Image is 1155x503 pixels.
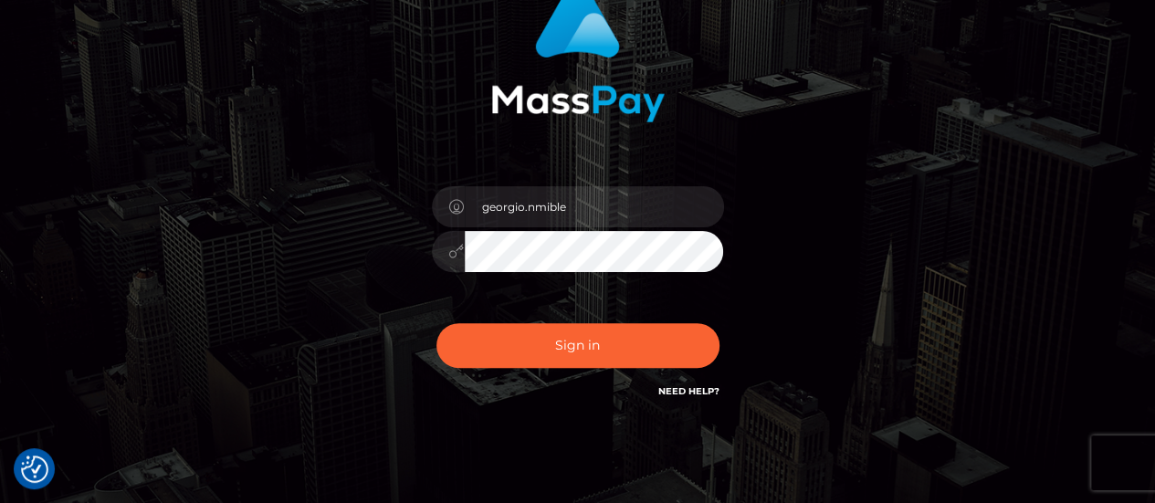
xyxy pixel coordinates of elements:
button: Sign in [436,323,719,368]
img: Revisit consent button [21,456,48,483]
button: Consent Preferences [21,456,48,483]
input: Username... [465,186,724,227]
a: Need Help? [658,385,719,397]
